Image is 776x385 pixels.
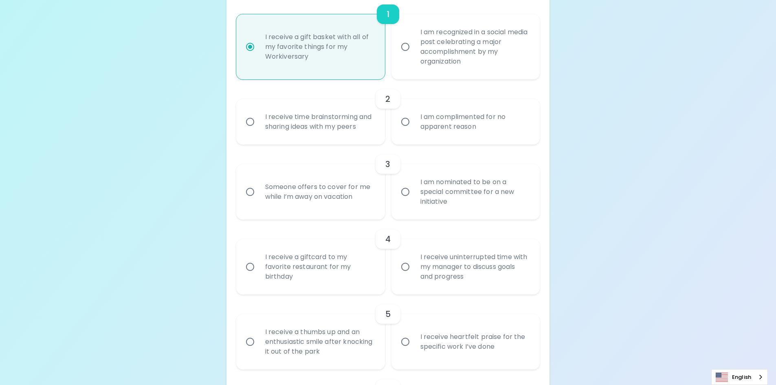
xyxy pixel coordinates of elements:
[711,369,768,385] div: Language
[414,167,536,216] div: I am nominated to be on a special committee for a new initiative
[385,92,390,106] h6: 2
[414,322,536,361] div: I receive heartfelt praise for the specific work I’ve done
[385,308,391,321] h6: 5
[259,242,380,291] div: I receive a giftcard to my favorite restaurant for my birthday
[712,370,767,385] a: English
[259,317,380,366] div: I receive a thumbs up and an enthusiastic smile after knocking it out of the park
[259,172,380,211] div: Someone offers to cover for me while I’m away on vacation
[259,22,380,71] div: I receive a gift basket with all of my favorite things for my Workiversary
[414,18,536,76] div: I am recognized in a social media post celebrating a major accomplishment by my organization
[259,102,380,141] div: I receive time brainstorming and sharing ideas with my peers
[236,145,540,220] div: choice-group-check
[711,369,768,385] aside: Language selected: English
[236,79,540,145] div: choice-group-check
[236,220,540,295] div: choice-group-check
[385,158,390,171] h6: 3
[385,233,391,246] h6: 4
[387,8,389,21] h6: 1
[414,242,536,291] div: I receive uninterrupted time with my manager to discuss goals and progress
[414,102,536,141] div: I am complimented for no apparent reason
[236,295,540,370] div: choice-group-check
